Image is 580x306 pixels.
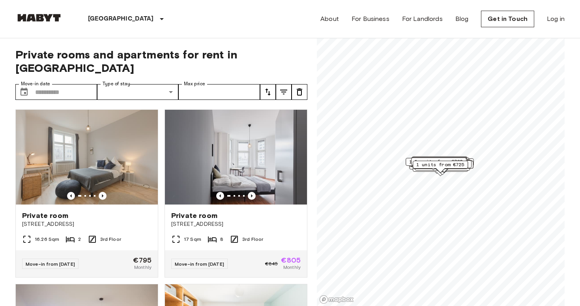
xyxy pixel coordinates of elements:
[15,109,158,278] a: Marketing picture of unit DE-01-078-004-02HPrevious imagePrevious imagePrivate room[STREET_ADDRES...
[455,14,469,24] a: Blog
[165,109,307,278] a: Marketing picture of unit DE-01-047-05HPrevious imagePrevious imagePrivate room[STREET_ADDRESS]17...
[281,257,301,264] span: €805
[15,14,63,22] img: Habyt
[319,295,354,304] a: Mapbox logo
[547,14,565,24] a: Log in
[21,81,50,87] label: Move-in date
[220,236,223,243] span: 8
[416,158,474,171] div: Map marker
[134,264,152,271] span: Monthly
[411,158,466,170] div: Map marker
[175,261,224,267] span: Move-in from [DATE]
[420,161,468,168] span: 2 units from €960
[26,261,75,267] span: Move-in from [DATE]
[88,14,154,24] p: [GEOGRAPHIC_DATA]
[260,84,276,100] button: tune
[320,14,339,24] a: About
[416,161,464,168] span: 1 units from €725
[103,81,130,87] label: Type of stay
[406,158,461,170] div: Map marker
[165,110,307,205] img: Marketing picture of unit DE-01-047-05H
[133,257,152,264] span: €795
[184,236,201,243] span: 17 Sqm
[78,236,81,243] span: 2
[402,14,443,24] a: For Landlords
[413,161,468,173] div: Map marker
[276,84,292,100] button: tune
[15,48,307,75] span: Private rooms and apartments for rent in [GEOGRAPHIC_DATA]
[265,260,278,267] span: €845
[22,211,68,220] span: Private room
[415,158,463,165] span: 1 units from €760
[283,264,301,271] span: Monthly
[216,192,224,200] button: Previous image
[242,236,263,243] span: 3rd Floor
[352,14,389,24] a: For Business
[22,220,152,228] span: [STREET_ADDRESS]
[16,110,158,205] img: Marketing picture of unit DE-01-078-004-02H
[412,157,467,169] div: Map marker
[409,158,457,165] span: 1 units from €605
[99,192,107,200] button: Previous image
[292,84,307,100] button: tune
[100,236,121,243] span: 3rd Floor
[412,156,467,169] div: Map marker
[415,161,473,173] div: Map marker
[248,192,256,200] button: Previous image
[171,211,217,220] span: Private room
[481,11,534,27] a: Get in Touch
[171,220,301,228] span: [STREET_ADDRESS]
[419,159,470,166] span: 1 units from €1100
[411,157,466,169] div: Map marker
[412,159,470,171] div: Map marker
[67,192,75,200] button: Previous image
[35,236,59,243] span: 16.26 Sqm
[415,157,464,164] span: 4 units from €605
[184,81,205,87] label: Max price
[16,84,32,100] button: Choose date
